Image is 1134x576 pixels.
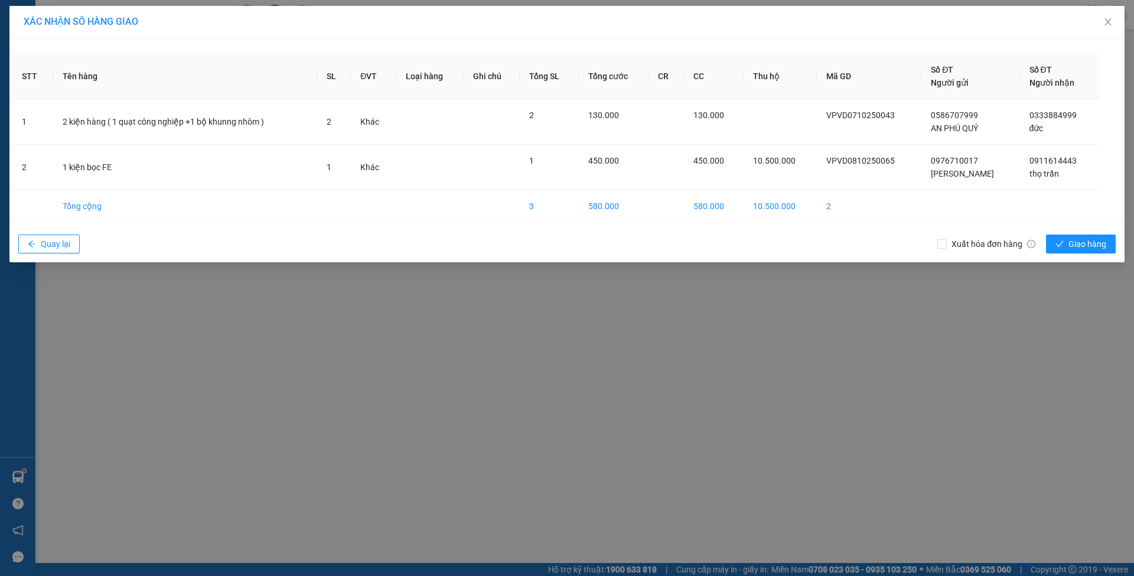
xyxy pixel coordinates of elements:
[649,54,684,99] th: CR
[931,110,978,120] span: 0586707999
[817,54,921,99] th: Mã GD
[931,169,994,178] span: [PERSON_NAME]
[12,99,53,145] td: 1
[53,145,317,190] td: 1 kiện bọc FE
[24,16,138,27] span: XÁC NHẬN SỐ HÀNG GIAO
[1091,6,1125,39] button: Close
[684,54,744,99] th: CC
[529,156,534,165] span: 1
[588,156,619,165] span: 450.000
[1029,123,1044,133] span: đức
[53,54,317,99] th: Tên hàng
[1103,17,1113,27] span: close
[1055,240,1064,249] span: check
[931,156,978,165] span: 0976710017
[1029,156,1077,165] span: 0911614443
[744,190,817,223] td: 10.500.000
[826,110,895,120] span: VPVD0710250043
[579,190,649,223] td: 580.000
[817,190,921,223] td: 2
[28,240,36,249] span: arrow-left
[327,117,331,126] span: 2
[396,54,464,99] th: Loại hàng
[351,54,396,99] th: ĐVT
[1029,110,1077,120] span: 0333884999
[693,110,724,120] span: 130.000
[317,54,351,99] th: SL
[947,237,1040,250] span: Xuất hóa đơn hàng
[12,54,53,99] th: STT
[1068,237,1106,250] span: Giao hàng
[1029,78,1074,87] span: Người nhận
[520,54,578,99] th: Tổng SL
[53,190,317,223] td: Tổng cộng
[1027,240,1035,248] span: info-circle
[931,78,969,87] span: Người gửi
[18,235,80,253] button: arrow-leftQuay lại
[464,54,520,99] th: Ghi chú
[579,54,649,99] th: Tổng cước
[351,99,396,145] td: Khác
[1029,65,1052,74] span: Số ĐT
[931,123,978,133] span: AN PHÚ QUÝ
[1046,235,1116,253] button: checkGiao hàng
[826,156,895,165] span: VPVD0810250065
[684,190,744,223] td: 580.000
[520,190,578,223] td: 3
[744,54,817,99] th: Thu hộ
[931,65,953,74] span: Số ĐT
[753,156,796,165] span: 10.500.000
[529,110,534,120] span: 2
[693,156,724,165] span: 450.000
[12,145,53,190] td: 2
[53,99,317,145] td: 2 kiện hàng ( 1 quạt công nghiệp +1 bộ khunng nhôm )
[351,145,396,190] td: Khác
[41,237,70,250] span: Quay lại
[1029,169,1059,178] span: thọ trần
[588,110,619,120] span: 130.000
[327,162,331,172] span: 1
